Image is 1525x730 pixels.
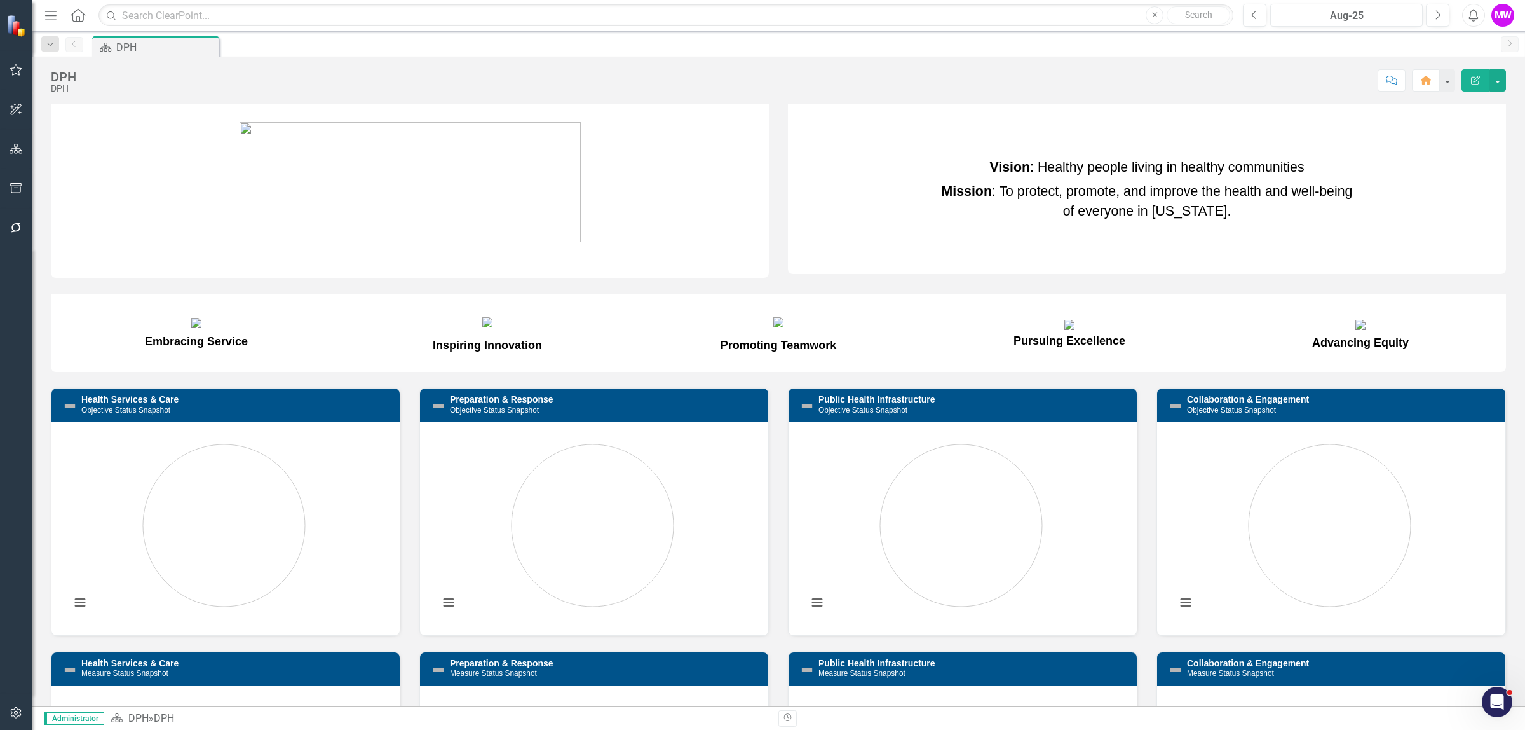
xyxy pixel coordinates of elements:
svg: Interactive chart [433,432,752,623]
small: Measure Status Snapshot [450,669,537,678]
img: mceclip9.png [191,318,201,328]
img: Not Defined [799,663,815,678]
strong: Vision [989,160,1030,175]
iframe: Intercom live chat [1482,687,1512,717]
a: Collaboration & Engagement [1187,394,1309,404]
div: Chart. Highcharts interactive chart. [1170,432,1493,623]
span: Administrator [44,712,104,725]
a: Preparation & Response [450,394,553,404]
img: Not Defined [431,399,446,414]
a: Health Services & Care [81,658,179,668]
span: : To protect, promote, and improve the health and well-being of everyone in [US_STATE]. [942,184,1353,218]
span: : Healthy people living in healthy communities [989,160,1304,175]
div: Chart. Highcharts interactive chart. [64,432,387,623]
span: Promoting Teamwork [721,339,837,352]
strong: Mission [942,184,992,199]
span: Advancing Equity [1312,318,1409,349]
div: » [111,712,769,726]
div: DPH [51,70,76,84]
span: Inspiring Innovation [433,339,542,352]
button: Search [1167,6,1230,24]
a: Collaboration & Engagement [1187,658,1309,668]
button: View chart menu, Chart [808,593,826,611]
a: Health Services & Care [81,394,179,404]
img: Not Defined [1168,663,1183,678]
a: Public Health Infrastructure [818,658,935,668]
small: Objective Status Snapshot [81,406,170,415]
img: mceclip12.png [1064,320,1074,330]
small: Measure Status Snapshot [1187,669,1274,678]
div: Chart. Highcharts interactive chart. [433,432,756,623]
button: MW [1491,4,1514,27]
img: mceclip13.png [1355,320,1366,330]
span: Pursuing Excellence [1013,318,1125,347]
svg: Interactive chart [1170,432,1489,623]
img: Not Defined [799,399,815,414]
span: Search [1185,10,1212,20]
button: Aug-25 [1270,4,1423,27]
div: DPH [116,39,216,55]
small: Objective Status Snapshot [450,406,539,415]
small: Objective Status Snapshot [1187,406,1276,415]
input: Search ClearPoint... [98,4,1233,27]
img: mceclip10.png [482,317,492,327]
a: DPH [128,712,149,724]
img: Not Defined [62,663,78,678]
img: Not Defined [62,399,78,414]
img: ClearPoint Strategy [6,14,29,38]
div: DPH [51,84,76,93]
img: mceclip11.png [773,317,783,327]
img: Not Defined [431,663,446,678]
a: Public Health Infrastructure [818,394,935,404]
img: Not Defined [1168,399,1183,414]
button: View chart menu, Chart [1177,593,1195,611]
div: Chart. Highcharts interactive chart. [801,432,1124,623]
a: Preparation & Response [450,658,553,668]
button: View chart menu, Chart [71,593,89,611]
svg: Interactive chart [64,432,384,623]
div: DPH [154,712,174,724]
span: Embracing Service [145,335,248,348]
button: View chart menu, Chart [440,593,457,611]
svg: Interactive chart [801,432,1121,623]
small: Measure Status Snapshot [81,669,168,678]
small: Objective Status Snapshot [818,406,907,415]
small: Measure Status Snapshot [818,669,905,678]
div: Aug-25 [1275,8,1418,24]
